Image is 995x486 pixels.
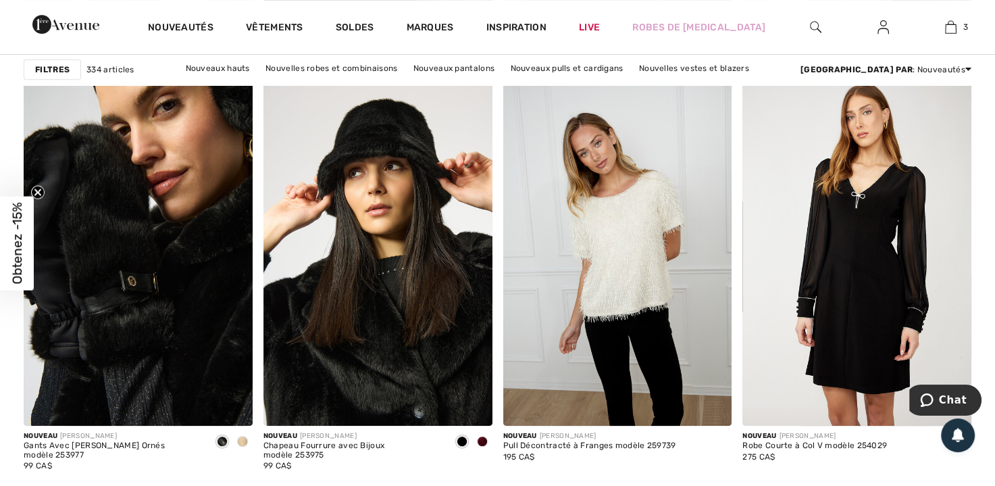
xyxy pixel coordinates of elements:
a: Robes de [MEDICAL_DATA] [632,20,765,34]
span: 3 [963,21,968,33]
div: [PERSON_NAME] [24,431,201,441]
span: Nouveau [742,432,776,440]
img: Mon panier [945,19,956,35]
div: Black [452,431,472,454]
strong: [GEOGRAPHIC_DATA] par [800,65,913,74]
img: Gants Avec Bijoux Ornés modèle 253977. Noir [24,82,253,426]
div: Pull Décontracté à Franges modèle 259739 [503,441,676,451]
span: Obtenez -15% [9,202,25,284]
a: Nouveaux pulls et cardigans [503,59,630,77]
a: 3 [917,19,984,35]
button: Close teaser [31,185,45,199]
a: Live [579,20,600,34]
span: Inspiration [486,22,546,36]
div: [PERSON_NAME] [263,431,441,441]
a: Vêtements [246,22,303,36]
span: Nouveau [263,432,297,440]
strong: Filtres [35,64,70,76]
a: Nouvelles jupes [355,77,432,95]
span: 334 articles [86,64,134,76]
img: Pull Décontracté à Franges modèle 259739. Vanille [503,82,732,426]
a: Nouveaux pantalons [407,59,501,77]
a: Marques [406,22,453,36]
img: recherche [810,19,821,35]
div: Almond [232,431,253,454]
span: 195 CA$ [503,452,535,462]
span: 99 CA$ [263,461,292,470]
a: Se connecter [867,19,900,36]
div: Chapeau Fourrure avec Bijoux modèle 253975 [263,441,441,460]
div: Gants Avec [PERSON_NAME] Ornés modèle 253977 [24,441,201,460]
img: 1ère Avenue [32,11,99,38]
a: Nouveaux vêtements d'extérieur [434,77,579,95]
div: Merlot [472,431,492,454]
div: Black [212,431,232,454]
div: [PERSON_NAME] [742,431,887,441]
a: Nouveaux hauts [179,59,257,77]
img: Chapeau Fourrure avec Bijoux modèle 253975. Noir [263,82,492,426]
div: [PERSON_NAME] [503,431,676,441]
span: 99 CA$ [24,461,52,470]
iframe: Ouvre un widget dans lequel vous pouvez chatter avec l’un de nos agents [909,385,981,418]
span: Nouveau [24,432,57,440]
div: Robe Courte à Col V modèle 254029 [742,441,887,451]
a: Soldes [336,22,374,36]
a: Nouveautés [148,22,213,36]
img: Robe Courte à Col V modèle 254029. Noir [742,82,971,426]
a: Nouvelles robes et combinaisons [259,59,404,77]
a: Nouvelles vestes et blazers [632,59,756,77]
img: Mes infos [877,19,889,35]
div: : Nouveautés [800,64,971,76]
span: 275 CA$ [742,452,775,462]
span: Nouveau [503,432,537,440]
